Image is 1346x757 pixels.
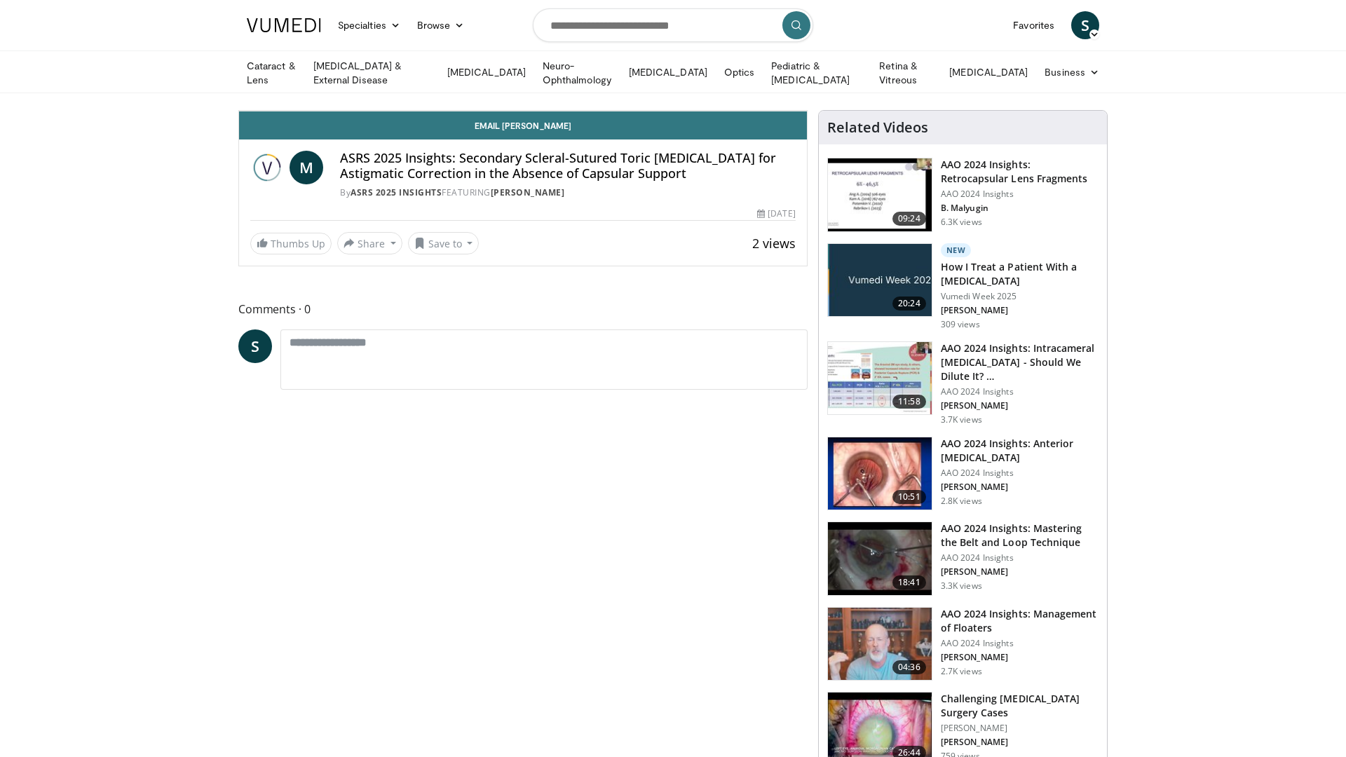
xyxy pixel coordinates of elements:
[305,59,439,87] a: [MEDICAL_DATA] & External Disease
[941,203,1099,214] p: B. Malyugin
[250,233,332,254] a: Thumbs Up
[941,341,1099,383] h3: AAO 2024 Insights: Intracameral [MEDICAL_DATA] - Should We Dilute It? …
[892,395,926,409] span: 11:58
[491,186,565,198] a: [PERSON_NAME]
[941,189,1099,200] p: AAO 2024 Insights
[533,8,813,42] input: Search topics, interventions
[941,468,1099,479] p: AAO 2024 Insights
[941,305,1099,316] p: [PERSON_NAME]
[892,660,926,674] span: 04:36
[828,158,932,231] img: 01f52a5c-6a53-4eb2-8a1d-dad0d168ea80.150x105_q85_crop-smart_upscale.jpg
[941,737,1099,748] p: [PERSON_NAME]
[1071,11,1099,39] a: S
[250,151,284,184] img: ASRS 2025 Insights
[329,11,409,39] a: Specialties
[620,58,716,86] a: [MEDICAL_DATA]
[892,575,926,589] span: 18:41
[941,566,1099,578] p: [PERSON_NAME]
[409,11,473,39] a: Browse
[871,59,941,87] a: Retina & Vitreous
[340,186,796,199] div: By FEATURING
[941,666,982,677] p: 2.7K views
[238,329,272,363] a: S
[351,186,442,198] a: ASRS 2025 Insights
[828,608,932,681] img: 8e655e61-78ac-4b3e-a4e7-f43113671c25.150x105_q85_crop-smart_upscale.jpg
[828,244,932,317] img: 02d29458-18ce-4e7f-be78-7423ab9bdffd.jpg.150x105_q85_crop-smart_upscale.jpg
[941,414,982,425] p: 3.7K views
[827,243,1099,330] a: 20:24 New How I Treat a Patient With a [MEDICAL_DATA] Vumedi Week 2025 [PERSON_NAME] 309 views
[827,521,1099,596] a: 18:41 AAO 2024 Insights: Mastering the Belt and Loop Technique AAO 2024 Insights [PERSON_NAME] 3....
[892,296,926,311] span: 20:24
[941,217,982,228] p: 6.3K views
[941,521,1099,550] h3: AAO 2024 Insights: Mastering the Belt and Loop Technique
[827,437,1099,511] a: 10:51 AAO 2024 Insights: Anterior [MEDICAL_DATA] AAO 2024 Insights [PERSON_NAME] 2.8K views
[827,158,1099,232] a: 09:24 AAO 2024 Insights: Retrocapsular Lens Fragments AAO 2024 Insights B. Malyugin 6.3K views
[290,151,323,184] a: M
[941,243,972,257] p: New
[238,300,808,318] span: Comments 0
[828,342,932,415] img: de733f49-b136-4bdc-9e00-4021288efeb7.150x105_q85_crop-smart_upscale.jpg
[757,207,795,220] div: [DATE]
[408,232,480,254] button: Save to
[941,638,1099,649] p: AAO 2024 Insights
[828,437,932,510] img: fd942f01-32bb-45af-b226-b96b538a46e6.150x105_q85_crop-smart_upscale.jpg
[1036,58,1108,86] a: Business
[1005,11,1063,39] a: Favorites
[941,607,1099,635] h3: AAO 2024 Insights: Management of Floaters
[534,59,620,87] a: Neuro-Ophthalmology
[941,482,1099,493] p: [PERSON_NAME]
[941,692,1099,720] h3: Challenging [MEDICAL_DATA] Surgery Cases
[941,58,1036,86] a: [MEDICAL_DATA]
[439,58,534,86] a: [MEDICAL_DATA]
[337,232,402,254] button: Share
[827,341,1099,425] a: 11:58 AAO 2024 Insights: Intracameral [MEDICAL_DATA] - Should We Dilute It? … AAO 2024 Insights [...
[247,18,321,32] img: VuMedi Logo
[941,552,1099,564] p: AAO 2024 Insights
[716,58,763,86] a: Optics
[941,496,982,507] p: 2.8K views
[941,260,1099,288] h3: How I Treat a Patient With a [MEDICAL_DATA]
[941,158,1099,186] h3: AAO 2024 Insights: Retrocapsular Lens Fragments
[239,111,807,139] a: Email [PERSON_NAME]
[828,522,932,595] img: 22a3a3a3-03de-4b31-bd81-a17540334f4a.150x105_q85_crop-smart_upscale.jpg
[752,235,796,252] span: 2 views
[941,291,1099,302] p: Vumedi Week 2025
[941,437,1099,465] h3: AAO 2024 Insights: Anterior [MEDICAL_DATA]
[827,119,928,136] h4: Related Videos
[892,212,926,226] span: 09:24
[238,59,305,87] a: Cataract & Lens
[340,151,796,181] h4: ASRS 2025 Insights: Secondary Scleral-Sutured Toric [MEDICAL_DATA] for Astigmatic Correction in t...
[941,319,980,330] p: 309 views
[941,400,1099,411] p: [PERSON_NAME]
[892,490,926,504] span: 10:51
[941,652,1099,663] p: [PERSON_NAME]
[941,580,982,592] p: 3.3K views
[941,723,1099,734] p: [PERSON_NAME]
[941,386,1099,397] p: AAO 2024 Insights
[827,607,1099,681] a: 04:36 AAO 2024 Insights: Management of Floaters AAO 2024 Insights [PERSON_NAME] 2.7K views
[763,59,871,87] a: Pediatric & [MEDICAL_DATA]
